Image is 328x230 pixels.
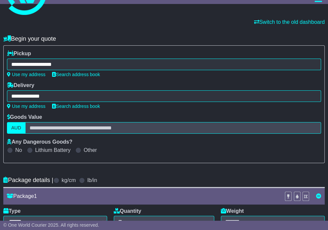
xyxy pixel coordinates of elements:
[7,122,26,134] label: AUD
[7,139,72,145] label: Any Dangerous Goods?
[3,193,281,199] div: Package
[7,114,42,120] label: Goods Value
[254,19,325,25] a: Switch to the old dashboard
[52,104,100,109] a: Search address book
[7,82,34,88] label: Delivery
[114,208,141,214] label: Quantity
[62,177,76,183] label: kg/cm
[221,208,244,214] label: Weight
[7,104,45,109] a: Use my address
[15,147,22,153] label: No
[3,35,325,42] h4: Begin your quote
[35,147,71,153] label: Lithium Battery
[3,177,53,184] h4: Package details |
[84,147,97,153] label: Other
[52,72,100,77] a: Search address book
[87,177,97,183] label: lb/in
[34,193,37,199] span: 1
[3,222,99,228] span: © One World Courier 2025. All rights reserved.
[3,208,21,214] label: Type
[316,193,321,199] a: Remove this item
[7,50,31,57] label: Pickup
[7,72,45,77] a: Use my address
